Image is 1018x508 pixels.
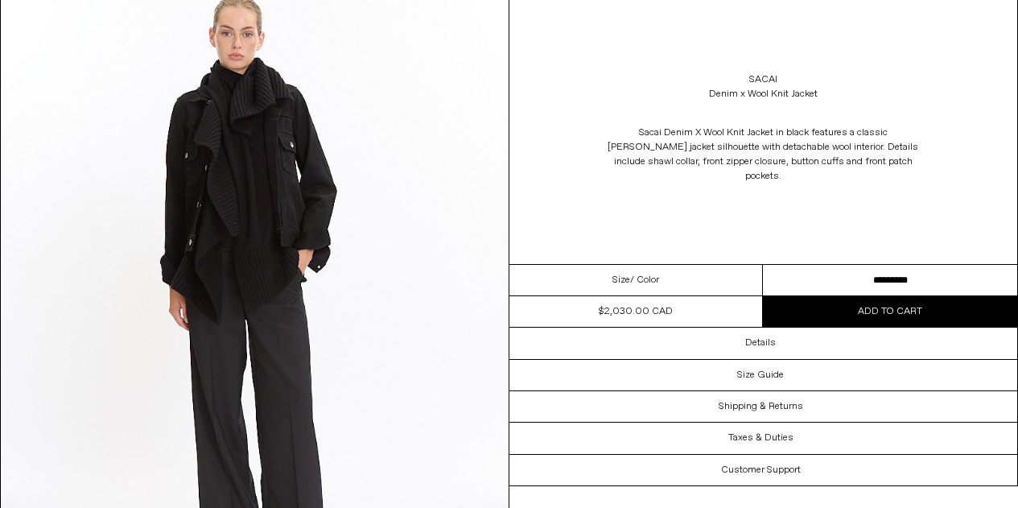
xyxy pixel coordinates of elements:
span: / Color [630,273,659,287]
div: Denim x Wool Knit Jacket [709,87,818,101]
span: Add to cart [858,305,922,318]
a: Sacai [749,72,777,87]
p: Sacai Denim X Wool Knit Jacket in black features a classic [PERSON_NAME] jacket silhouette with d... [602,118,924,192]
h3: Taxes & Duties [728,432,793,444]
div: $2,030.00 CAD [599,304,673,319]
h3: Customer Support [721,465,801,476]
button: Add to cart [763,296,1017,327]
span: Size [612,273,630,287]
h3: Details [745,337,776,349]
h3: Shipping & Returns [719,401,803,412]
h3: Size Guide [737,370,784,381]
